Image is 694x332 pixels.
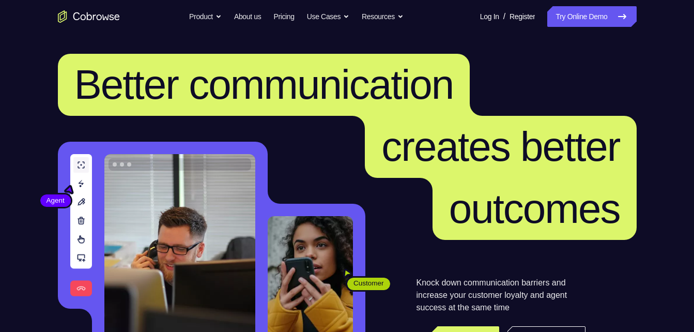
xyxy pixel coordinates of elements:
[480,6,499,27] a: Log In
[273,6,294,27] a: Pricing
[234,6,261,27] a: About us
[417,277,585,314] p: Knock down communication barriers and increase your customer loyalty and agent success at the sam...
[189,6,222,27] button: Product
[510,6,535,27] a: Register
[58,10,120,23] a: Go to the home page
[503,10,505,23] span: /
[74,62,454,108] span: Better communication
[449,186,620,232] span: outcomes
[362,6,404,27] button: Resources
[547,6,636,27] a: Try Online Demo
[307,6,349,27] button: Use Cases
[381,124,620,170] span: creates better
